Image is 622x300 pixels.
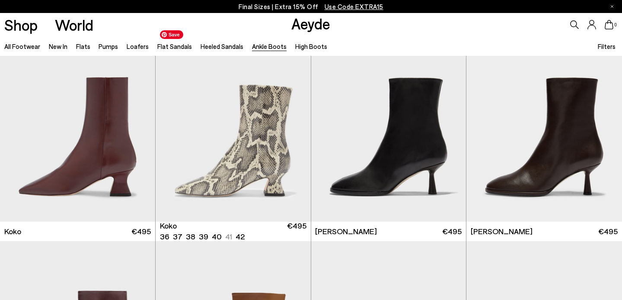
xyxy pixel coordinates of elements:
[291,14,330,32] a: Aeyde
[160,30,183,39] span: Save
[287,220,306,242] span: €495
[156,26,311,221] div: 1 / 6
[295,42,327,50] a: High Boots
[49,42,67,50] a: New In
[466,222,622,241] a: [PERSON_NAME] €495
[613,23,618,27] span: 0
[186,231,195,242] li: 38
[157,42,192,50] a: Flat Sandals
[598,226,618,237] span: €495
[471,226,533,237] span: [PERSON_NAME]
[236,231,245,242] li: 42
[127,42,149,50] a: Loafers
[76,42,90,50] a: Flats
[160,220,177,231] span: Koko
[4,226,21,237] span: Koko
[173,231,182,242] li: 37
[4,17,38,32] a: Shop
[239,1,383,12] p: Final Sizes | Extra 15% Off
[4,42,40,50] a: All Footwear
[199,231,208,242] li: 39
[55,17,93,32] a: World
[252,42,287,50] a: Ankle Boots
[311,26,466,221] img: Dorothy Soft Sock Boots
[212,231,222,242] li: 40
[598,42,616,50] span: Filters
[99,42,118,50] a: Pumps
[315,226,377,237] span: [PERSON_NAME]
[605,20,613,29] a: 0
[325,3,383,10] span: Navigate to /collections/ss25-final-sizes
[156,26,311,221] a: Next slide Previous slide
[201,42,243,50] a: Heeled Sandals
[160,231,242,242] ul: variant
[156,26,311,221] img: Koko Regal Heel Boots
[442,226,462,237] span: €495
[156,222,311,241] a: Koko 36 37 38 39 40 41 42 €495
[311,222,466,241] a: [PERSON_NAME] €495
[131,226,151,237] span: €495
[160,231,169,242] li: 36
[466,26,622,221] img: Dorothy Soft Sock Boots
